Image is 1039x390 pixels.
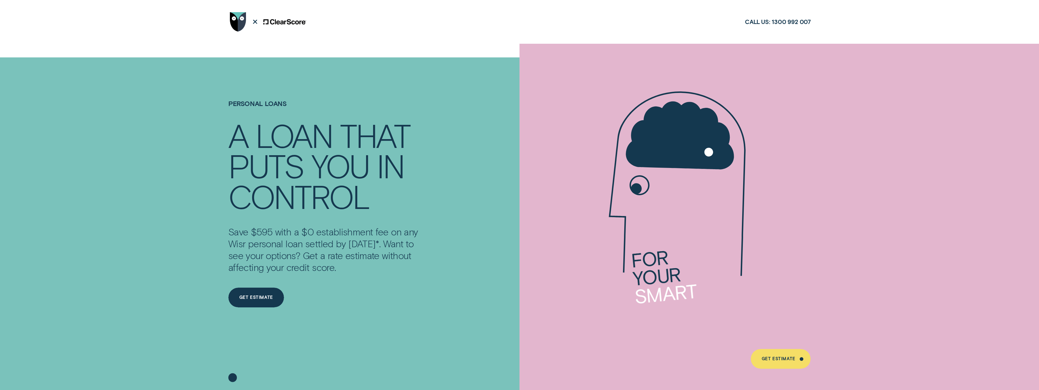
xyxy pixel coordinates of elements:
[745,18,811,26] a: Call us:1300 992 007
[340,120,410,150] div: THAT
[311,150,369,180] div: YOU
[228,120,248,150] div: A
[745,18,770,26] span: Call us:
[228,288,284,307] a: Get Estimate
[772,18,811,26] span: 1300 992 007
[377,150,404,180] div: IN
[230,12,246,32] img: Wisr
[255,120,332,150] div: LOAN
[228,120,418,211] h4: A LOAN THAT PUTS YOU IN CONTROL
[751,349,811,369] a: Get Estimate
[228,100,418,120] h1: Personal Loans
[228,181,369,211] div: CONTROL
[228,150,304,180] div: PUTS
[228,226,418,273] p: Save $595 with a $0 establishment fee on any Wisr personal loan settled by [DATE]*. Want to see y...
